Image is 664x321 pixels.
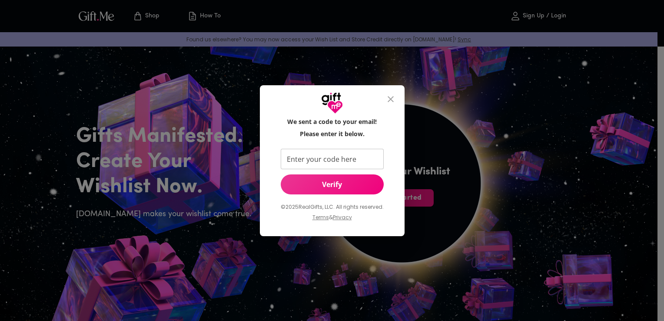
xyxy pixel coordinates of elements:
a: Privacy [333,214,352,221]
span: Verify [281,180,384,189]
button: close [380,89,401,110]
button: Verify [281,174,384,194]
p: & [329,213,333,229]
h6: Please enter it below. [300,130,365,138]
img: GiftMe Logo [321,92,343,114]
h6: We sent a code to your email! [287,117,377,126]
p: © 2025 RealGifts, LLC. All rights reserved. [281,201,384,213]
a: Terms [312,214,329,221]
